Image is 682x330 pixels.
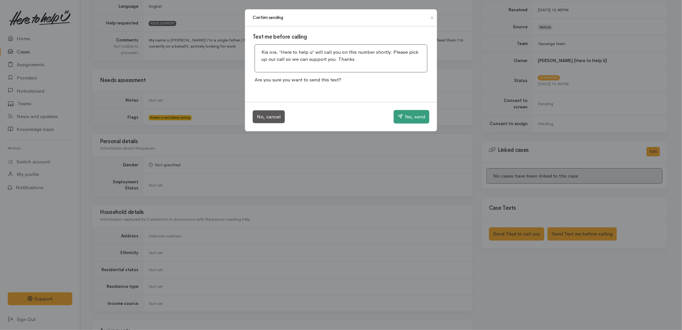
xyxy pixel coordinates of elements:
[261,49,421,63] p: Kia ora. 'Here to help u' will call you on this number shortly. Please pick up our call so we can...
[253,110,285,124] button: No, cancel
[253,14,283,21] h1: Confirm sending
[394,110,429,124] button: Yes, send
[253,74,429,86] p: Are you sure you want to send this text?
[253,34,429,40] h3: Text me before calling
[427,14,437,22] button: Close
